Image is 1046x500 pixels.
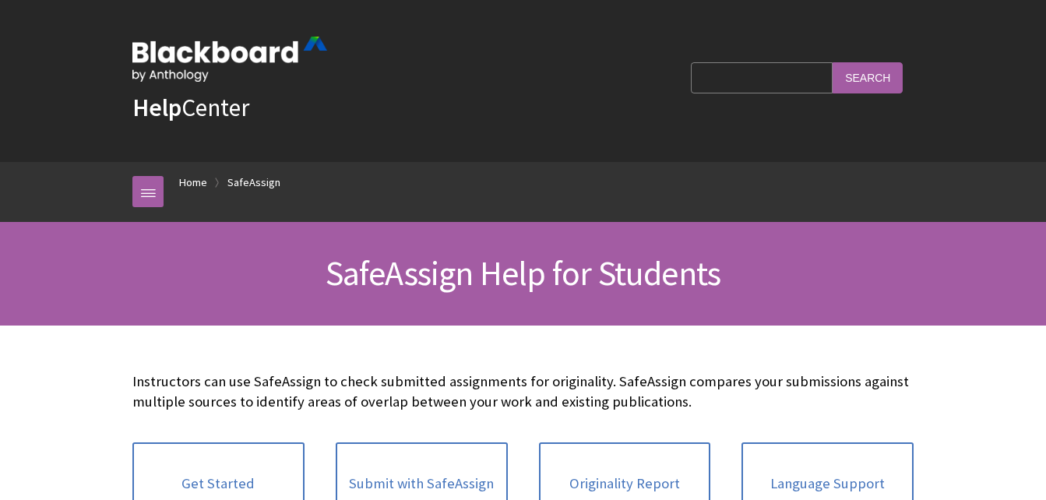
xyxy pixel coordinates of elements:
p: Instructors can use SafeAssign to check submitted assignments for originality. SafeAssign compare... [132,371,914,412]
span: SafeAssign Help for Students [326,252,721,294]
strong: Help [132,92,181,123]
a: Home [179,173,207,192]
img: Blackboard by Anthology [132,37,327,82]
a: HelpCenter [132,92,249,123]
input: Search [833,62,903,93]
a: SafeAssign [227,173,280,192]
